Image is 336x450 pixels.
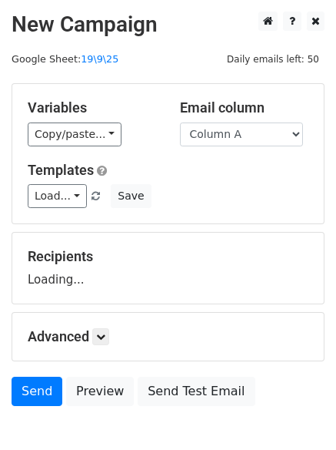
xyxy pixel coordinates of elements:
h2: New Campaign [12,12,324,38]
h5: Variables [28,99,157,116]
h5: Email column [180,99,309,116]
div: Loading... [28,248,308,288]
a: Copy/paste... [28,123,121,146]
a: 19\9\25 [81,53,118,65]
button: Save [111,184,151,208]
a: Templates [28,162,94,178]
a: Daily emails left: 50 [221,53,324,65]
a: Preview [66,377,134,406]
span: Daily emails left: 50 [221,51,324,68]
h5: Recipients [28,248,308,265]
small: Google Sheet: [12,53,118,65]
a: Send Test Email [138,377,254,406]
a: Load... [28,184,87,208]
h5: Advanced [28,328,308,345]
a: Send [12,377,62,406]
